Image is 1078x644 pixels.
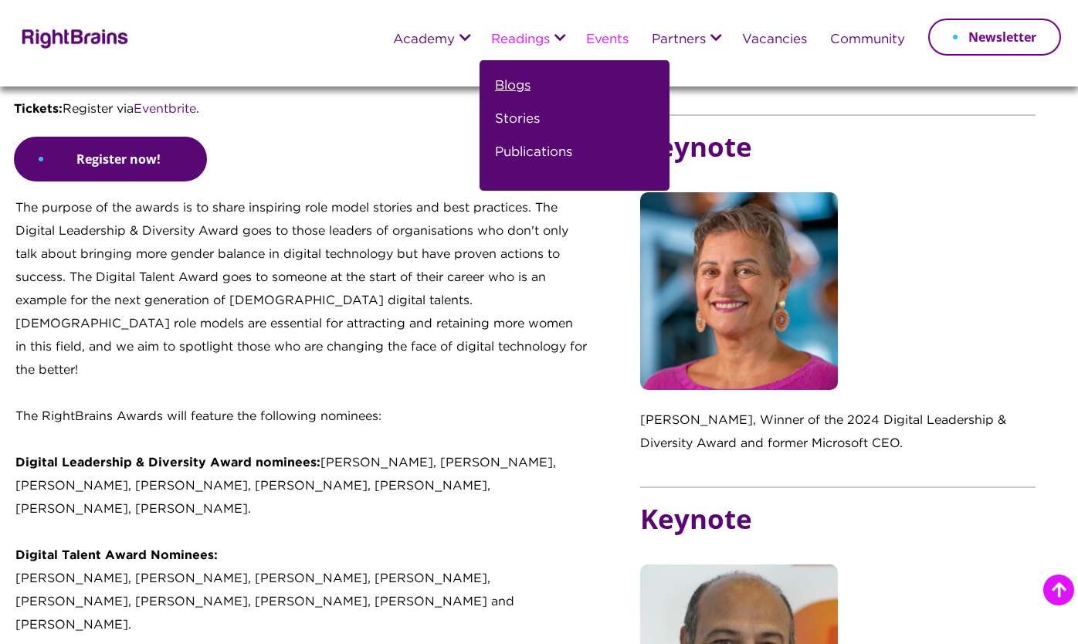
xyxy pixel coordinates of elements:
a: Register now! [14,137,207,181]
h5: Keynote [640,131,1036,192]
p: Register via . [14,98,588,137]
a: Publications [495,142,572,175]
a: Stories [495,109,540,142]
strong: Digital Talent Award Nominees: [15,550,218,561]
strong: Tickets: [14,103,63,115]
p: [PERSON_NAME], Winner of the 2024 Digital Leadership & Diversity Award and former Microsoft CEO. [640,409,1036,471]
a: Readings [491,33,550,47]
a: Newsletter [928,19,1061,56]
a: Vacancies [742,33,807,47]
a: Events [586,33,629,47]
h5: Keynote [640,503,1036,564]
p: The RightBrains Awards will feature the following nominees: [15,405,588,452]
img: Rightbrains [17,26,129,49]
p: The purpose of the awards is to share inspiring role model stories and best practices. The Digita... [15,197,588,405]
a: Academy [393,33,455,47]
a: Community [830,33,905,47]
a: Eventbrite [134,103,196,115]
a: Blogs [495,76,531,109]
strong: Digital Leadership & Diversity Award nominees: [15,457,320,469]
a: Partners [652,33,706,47]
